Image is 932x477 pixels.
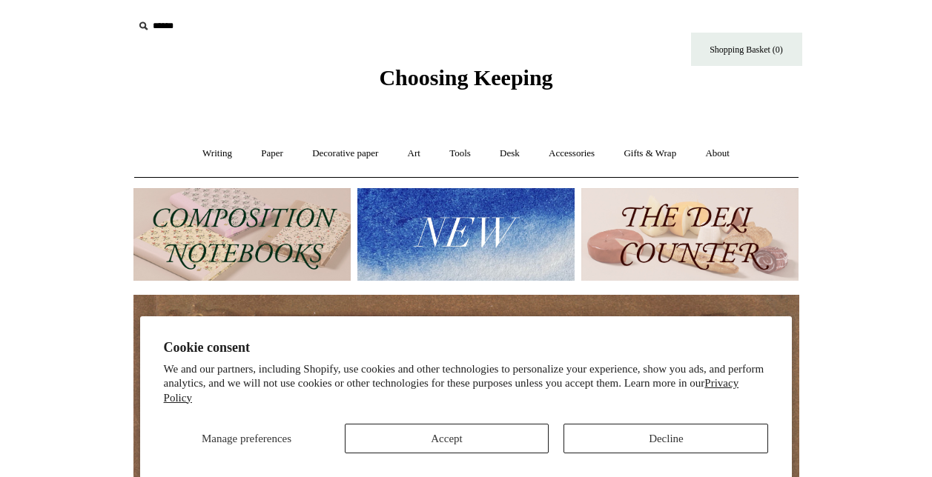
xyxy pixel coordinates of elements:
p: We and our partners, including Shopify, use cookies and other technologies to personalize your ex... [164,362,769,406]
a: Writing [189,134,245,173]
a: About [692,134,743,173]
button: Manage preferences [164,424,330,453]
span: Manage preferences [202,433,291,444]
img: The Deli Counter [581,188,799,281]
button: Accept [345,424,549,453]
a: Accessories [535,134,608,173]
span: Choosing Keeping [379,65,552,90]
a: Decorative paper [299,134,391,173]
a: Privacy Policy [164,377,739,404]
img: New.jpg__PID:f73bdf93-380a-4a35-bcfe-7823039498e1 [357,188,575,281]
h2: Cookie consent [164,340,769,356]
a: Shopping Basket (0) [691,33,802,66]
a: Art [394,134,434,173]
img: 202302 Composition ledgers.jpg__PID:69722ee6-fa44-49dd-a067-31375e5d54ec [133,188,351,281]
a: Choosing Keeping [379,77,552,87]
a: Gifts & Wrap [610,134,690,173]
button: Decline [564,424,768,453]
a: Desk [486,134,533,173]
a: Paper [248,134,297,173]
a: Tools [436,134,484,173]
